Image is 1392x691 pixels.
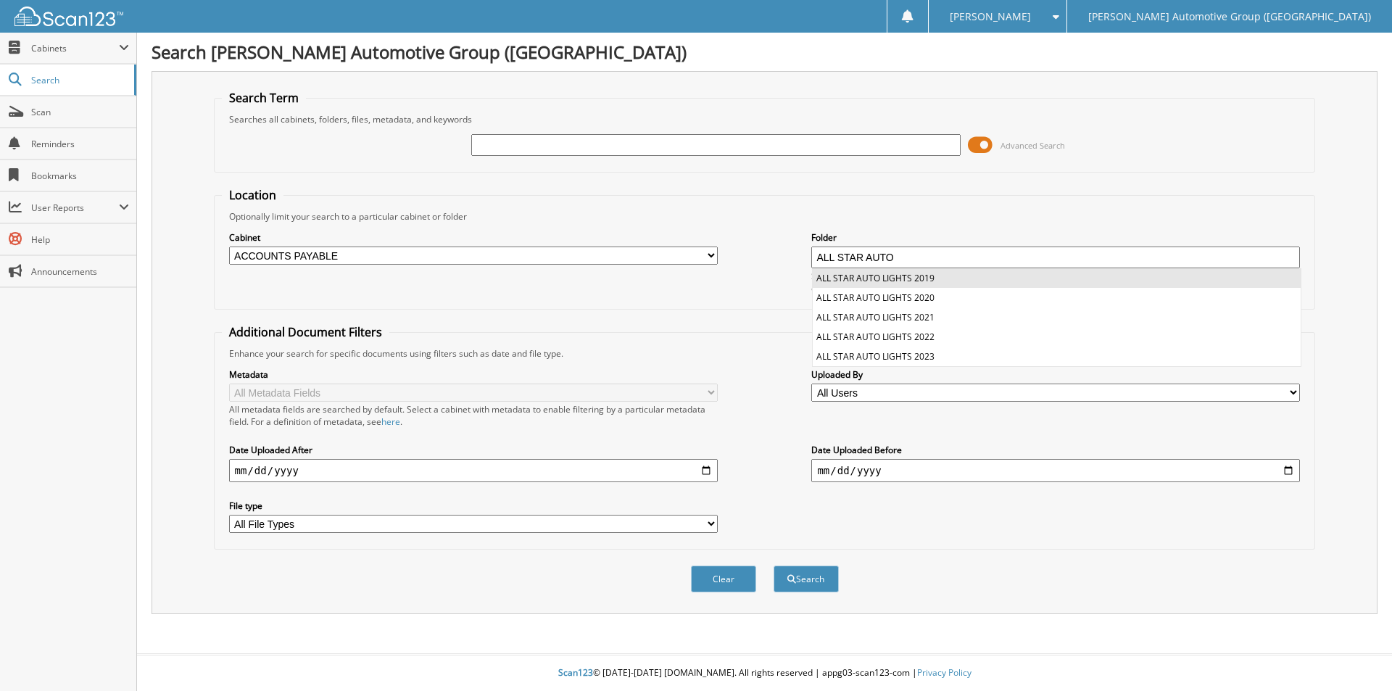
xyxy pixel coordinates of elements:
[229,403,718,428] div: All metadata fields are searched by default. Select a cabinet with metadata to enable filtering b...
[31,202,119,214] span: User Reports
[229,231,718,244] label: Cabinet
[691,566,756,592] button: Clear
[222,187,283,203] legend: Location
[137,655,1392,691] div: © [DATE]-[DATE] [DOMAIN_NAME]. All rights reserved | appg03-scan123-com |
[31,170,129,182] span: Bookmarks
[917,666,971,679] a: Privacy Policy
[229,444,718,456] label: Date Uploaded After
[229,500,718,512] label: File type
[774,566,839,592] button: Search
[1319,621,1392,691] iframe: Chat Widget
[229,459,718,482] input: start
[813,307,1301,327] li: ALL STAR AUTO LIGHTS 2021
[229,368,718,381] label: Metadata
[813,288,1301,307] li: ALL STAR AUTO LIGHTS 2020
[14,7,123,26] img: scan123-logo-white.svg
[222,90,306,106] legend: Search Term
[813,327,1301,347] li: ALL STAR AUTO LIGHTS 2022
[558,666,593,679] span: Scan123
[1000,140,1065,151] span: Advanced Search
[222,113,1308,125] div: Searches all cabinets, folders, files, metadata, and keywords
[31,138,129,150] span: Reminders
[152,40,1377,64] h1: Search [PERSON_NAME] Automotive Group ([GEOGRAPHIC_DATA])
[811,368,1300,381] label: Uploaded By
[31,74,127,86] span: Search
[31,265,129,278] span: Announcements
[222,210,1308,223] div: Optionally limit your search to a particular cabinet or folder
[222,347,1308,360] div: Enhance your search for specific documents using filters such as date and file type.
[31,106,129,118] span: Scan
[811,459,1300,482] input: end
[813,347,1301,366] li: ALL STAR AUTO LIGHTS 2023
[222,324,389,340] legend: Additional Document Filters
[811,444,1300,456] label: Date Uploaded Before
[813,366,1301,386] li: ALL STAR AUTO LIGHTS 2024
[1088,12,1371,21] span: [PERSON_NAME] Automotive Group ([GEOGRAPHIC_DATA])
[813,268,1301,288] li: ALL STAR AUTO LIGHTS 2019
[31,233,129,246] span: Help
[381,415,400,428] a: here
[950,12,1031,21] span: [PERSON_NAME]
[31,42,119,54] span: Cabinets
[811,231,1300,244] label: Folder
